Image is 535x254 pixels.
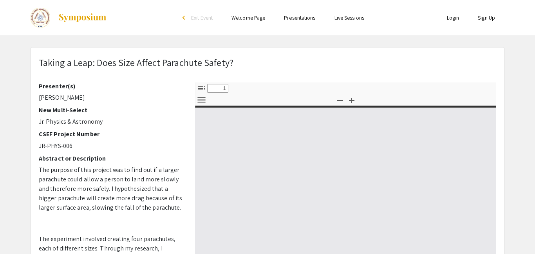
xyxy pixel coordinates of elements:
p: JR-PHYS-006 [39,141,183,151]
button: Tools [195,94,208,106]
span: Taking a Leap: Does Size Affect Parachute Safety? [39,56,233,69]
img: Symposium by ForagerOne [58,13,107,22]
a: Presentations [284,14,315,21]
span: Exit Event [191,14,213,21]
img: The 2024 Colorado Science & Engineering Fair [31,8,50,27]
span: The purpose of this project was to find out if a larger parachute could allow a person to land mo... [39,166,182,212]
button: Toggle Sidebar [195,82,208,94]
button: Zoom In [345,94,358,106]
input: Page [207,84,228,93]
h2: New Multi-Select [39,106,183,114]
h2: Presenter(s) [39,82,183,90]
a: Live Sessions [334,14,364,21]
p: [PERSON_NAME] [39,93,183,102]
a: Sign Up [478,14,495,21]
h2: Abstract or Description [39,155,183,162]
a: The 2024 Colorado Science & Engineering Fair [31,8,107,27]
p: Jr. Physics & Astronomy [39,117,183,126]
button: Zoom Out [333,94,347,106]
h2: CSEF Project Number [39,130,183,138]
a: Login [447,14,459,21]
a: Welcome Page [231,14,265,21]
div: arrow_back_ios [183,15,187,20]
